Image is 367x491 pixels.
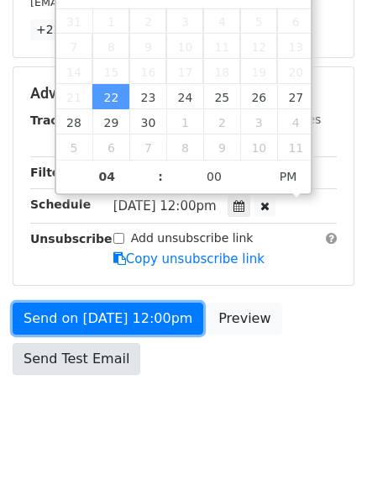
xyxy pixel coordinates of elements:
[203,8,240,34] span: September 4, 2025
[30,114,87,127] strong: Tracking
[30,84,337,103] h5: Advanced
[131,230,254,247] label: Add unsubscribe link
[129,59,166,84] span: September 16, 2025
[13,343,140,375] a: Send Test Email
[207,303,281,335] a: Preview
[129,135,166,160] span: October 7, 2025
[240,84,277,109] span: September 26, 2025
[129,8,166,34] span: September 2, 2025
[240,34,277,59] span: September 12, 2025
[30,19,101,40] a: +22 more
[163,160,265,193] input: Minute
[203,109,240,135] span: October 2, 2025
[240,59,277,84] span: September 19, 2025
[277,109,314,135] span: October 4, 2025
[56,135,93,160] span: October 5, 2025
[56,34,93,59] span: September 7, 2025
[203,84,240,109] span: September 25, 2025
[113,198,217,214] span: [DATE] 12:00pm
[277,8,314,34] span: September 6, 2025
[265,160,312,193] span: Click to toggle
[166,34,203,59] span: September 10, 2025
[203,34,240,59] span: September 11, 2025
[203,59,240,84] span: September 18, 2025
[56,160,159,193] input: Hour
[92,34,129,59] span: September 8, 2025
[283,410,367,491] iframe: Chat Widget
[92,109,129,135] span: September 29, 2025
[56,84,93,109] span: September 21, 2025
[30,198,91,211] strong: Schedule
[166,135,203,160] span: October 8, 2025
[166,109,203,135] span: October 1, 2025
[240,109,277,135] span: October 3, 2025
[92,84,129,109] span: September 22, 2025
[240,135,277,160] span: October 10, 2025
[158,160,163,193] span: :
[129,84,166,109] span: September 23, 2025
[129,109,166,135] span: September 30, 2025
[277,135,314,160] span: October 11, 2025
[56,109,93,135] span: September 28, 2025
[30,166,73,179] strong: Filters
[277,59,314,84] span: September 20, 2025
[30,232,113,245] strong: Unsubscribe
[113,251,265,267] a: Copy unsubscribe link
[166,8,203,34] span: September 3, 2025
[92,59,129,84] span: September 15, 2025
[166,84,203,109] span: September 24, 2025
[56,8,93,34] span: August 31, 2025
[92,135,129,160] span: October 6, 2025
[240,8,277,34] span: September 5, 2025
[277,34,314,59] span: September 13, 2025
[129,34,166,59] span: September 9, 2025
[277,84,314,109] span: September 27, 2025
[166,59,203,84] span: September 17, 2025
[203,135,240,160] span: October 9, 2025
[56,59,93,84] span: September 14, 2025
[13,303,203,335] a: Send on [DATE] 12:00pm
[92,8,129,34] span: September 1, 2025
